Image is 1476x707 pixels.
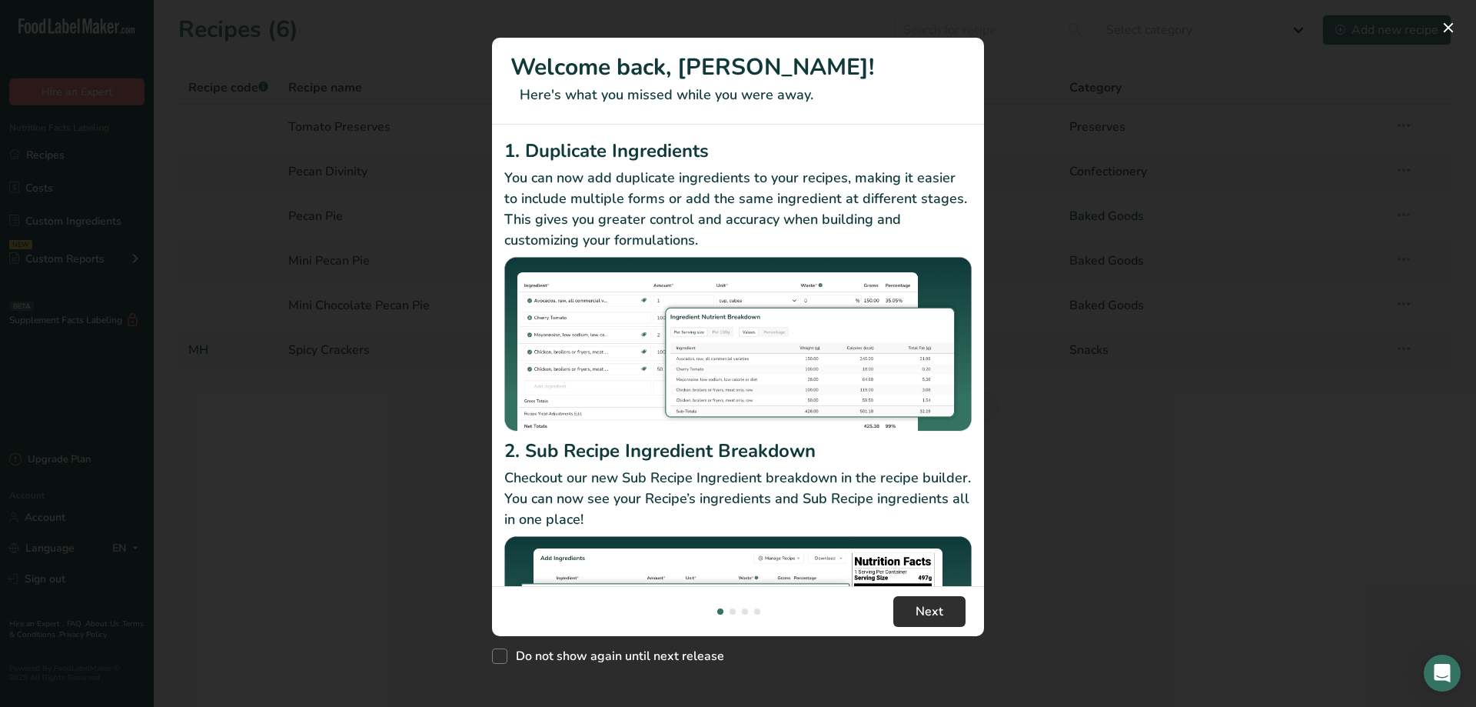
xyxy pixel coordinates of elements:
[507,649,724,664] span: Do not show again until next release
[1424,655,1461,692] div: Open Intercom Messenger
[504,257,972,432] img: Duplicate Ingredients
[510,50,966,85] h1: Welcome back, [PERSON_NAME]!
[916,602,943,621] span: Next
[893,596,966,627] button: Next
[504,137,972,165] h2: 1. Duplicate Ingredients
[504,168,972,251] p: You can now add duplicate ingredients to your recipes, making it easier to include multiple forms...
[504,437,972,465] h2: 2. Sub Recipe Ingredient Breakdown
[510,85,966,105] p: Here's what you missed while you were away.
[504,468,972,530] p: Checkout our new Sub Recipe Ingredient breakdown in the recipe builder. You can now see your Reci...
